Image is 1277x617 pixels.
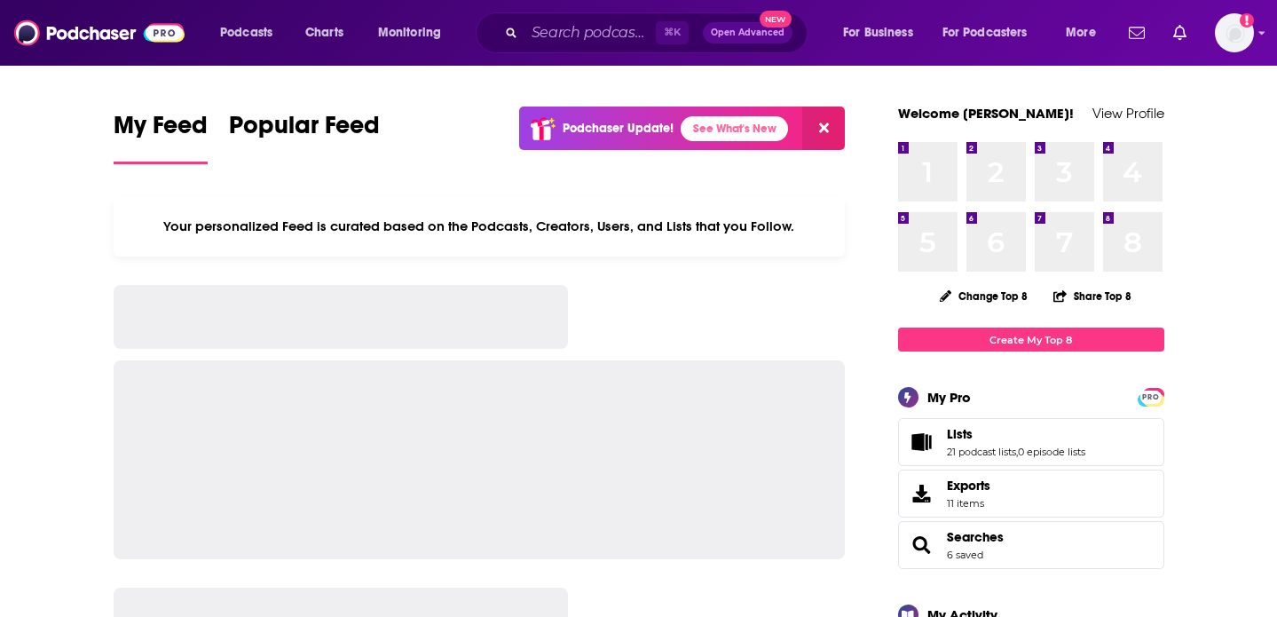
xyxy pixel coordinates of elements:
[1066,20,1096,45] span: More
[114,110,208,151] span: My Feed
[656,21,689,44] span: ⌘ K
[898,521,1164,569] span: Searches
[1215,13,1254,52] span: Logged in as megcassidy
[947,446,1016,458] a: 21 podcast lists
[1166,18,1194,48] a: Show notifications dropdown
[1122,18,1152,48] a: Show notifications dropdown
[898,328,1164,352] a: Create My Top 8
[843,20,913,45] span: For Business
[942,20,1028,45] span: For Podcasters
[947,529,1004,545] a: Searches
[904,430,940,455] a: Lists
[1140,391,1162,404] span: PRO
[947,426,973,442] span: Lists
[378,20,441,45] span: Monitoring
[711,28,784,37] span: Open Advanced
[1092,105,1164,122] a: View Profile
[681,116,788,141] a: See What's New
[114,196,846,257] div: Your personalized Feed is curated based on the Podcasts, Creators, Users, and Lists that you Follow.
[1240,13,1254,28] svg: Add a profile image
[493,12,824,53] div: Search podcasts, credits, & more...
[947,426,1085,442] a: Lists
[114,110,208,164] a: My Feed
[1052,279,1132,313] button: Share Top 8
[1016,446,1018,458] span: ,
[947,497,990,510] span: 11 items
[220,20,272,45] span: Podcasts
[1018,446,1085,458] a: 0 episode lists
[208,19,296,47] button: open menu
[931,19,1053,47] button: open menu
[947,478,990,494] span: Exports
[947,549,983,561] a: 6 saved
[898,470,1164,518] a: Exports
[229,110,380,164] a: Popular Feed
[927,389,971,406] div: My Pro
[1140,390,1162,403] a: PRO
[524,19,656,47] input: Search podcasts, credits, & more...
[703,22,792,44] button: Open AdvancedNew
[760,11,792,28] span: New
[294,19,354,47] a: Charts
[929,285,1039,307] button: Change Top 8
[898,105,1074,122] a: Welcome [PERSON_NAME]!
[14,16,185,50] img: Podchaser - Follow, Share and Rate Podcasts
[1053,19,1118,47] button: open menu
[1215,13,1254,52] img: User Profile
[229,110,380,151] span: Popular Feed
[563,121,674,136] p: Podchaser Update!
[898,418,1164,466] span: Lists
[831,19,935,47] button: open menu
[366,19,464,47] button: open menu
[1215,13,1254,52] button: Show profile menu
[305,20,343,45] span: Charts
[904,533,940,558] a: Searches
[904,481,940,506] span: Exports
